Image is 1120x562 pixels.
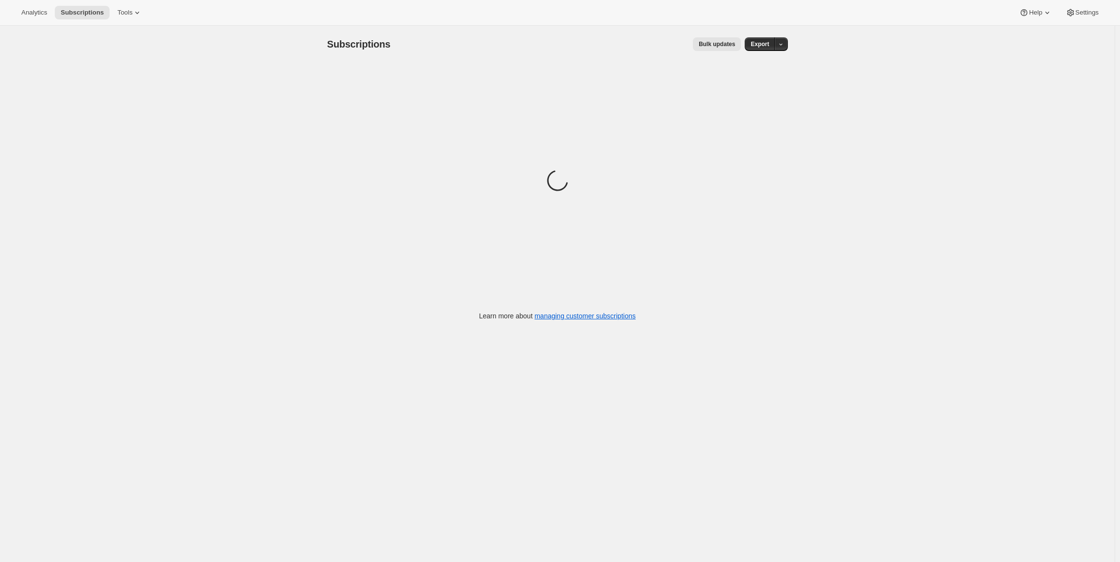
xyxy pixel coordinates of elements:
[1013,6,1057,19] button: Help
[699,40,735,48] span: Bulk updates
[16,6,53,19] button: Analytics
[693,37,741,51] button: Bulk updates
[61,9,104,17] span: Subscriptions
[327,39,391,50] span: Subscriptions
[21,9,47,17] span: Analytics
[534,312,636,320] a: managing customer subscriptions
[479,311,636,321] p: Learn more about
[55,6,110,19] button: Subscriptions
[1029,9,1042,17] span: Help
[112,6,148,19] button: Tools
[745,37,775,51] button: Export
[117,9,132,17] span: Tools
[1060,6,1104,19] button: Settings
[1075,9,1099,17] span: Settings
[751,40,769,48] span: Export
